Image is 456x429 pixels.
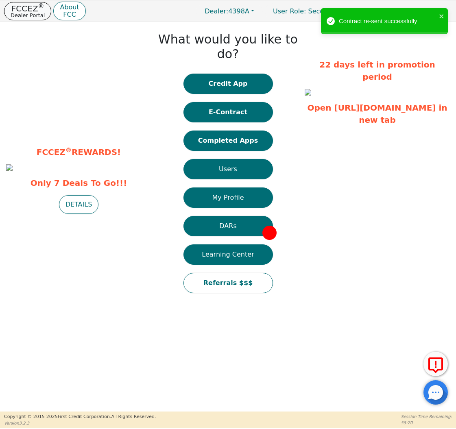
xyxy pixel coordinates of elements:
button: Completed Apps [183,131,273,151]
button: 4398A:[PERSON_NAME] [353,5,452,17]
button: My Profile [183,187,273,208]
p: Secondary [265,3,351,19]
p: FCCEZ [11,4,45,13]
button: Learning Center [183,244,273,265]
img: f0968f2b-4f84-42d5-8d6b-6d65c413e95f [305,89,311,96]
sup: ® [38,2,44,10]
p: Dealer Portal [11,13,45,18]
button: Report Error to FCC [423,352,448,376]
span: Dealer: [205,7,228,15]
span: Only 7 Deals To Go!!! [6,177,151,189]
sup: ® [65,146,72,154]
button: AboutFCC [53,2,85,21]
span: All Rights Reserved. [111,414,156,419]
p: About [60,4,79,11]
img: df895a68-3e0e-40ac-ab7d-90f41436131b [6,164,13,171]
p: 55:20 [401,420,452,426]
p: Version 3.2.3 [4,420,156,426]
button: Users [183,159,273,179]
button: FCCEZ®Dealer Portal [4,2,51,20]
button: DARs [183,216,273,236]
a: Open [URL][DOMAIN_NAME] in new tab [307,103,447,125]
button: Referrals $$$ [183,273,273,293]
h1: What would you like to do? [155,32,301,61]
span: 4398A [205,7,249,15]
p: Session Time Remaining: [401,414,452,420]
div: Contract re-sent successfully [339,17,436,26]
button: close [439,11,445,21]
a: User Role: Secondary [265,3,351,19]
p: 22 days left in promotion period [305,59,450,83]
button: Credit App [183,74,273,94]
button: Dealer:4398A [196,5,263,17]
p: Copyright © 2015- 2025 First Credit Corporation. [4,414,156,420]
span: User Role : [273,7,306,15]
p: FCC [60,11,79,18]
p: FCCEZ REWARDS! [6,146,151,158]
button: DETAILS [59,195,99,214]
button: E-Contract [183,102,273,122]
